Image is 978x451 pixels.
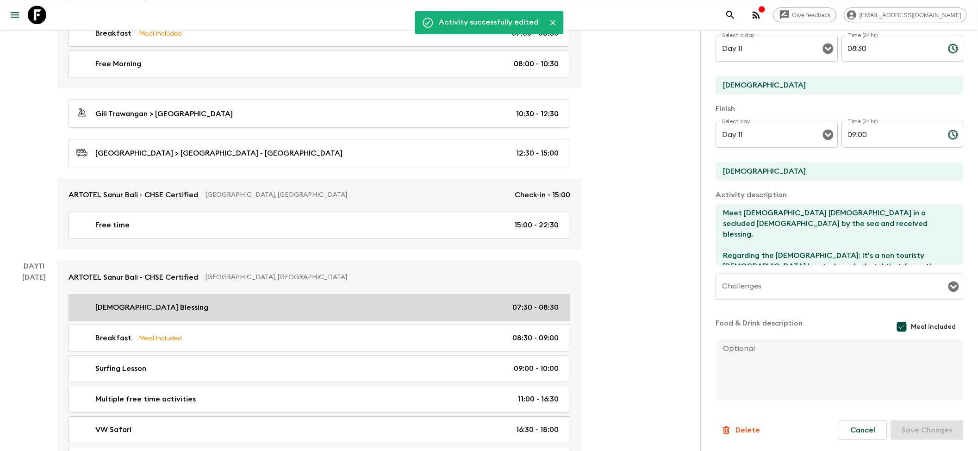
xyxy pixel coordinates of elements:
[69,325,570,351] a: BreakfastMeal Included08:30 - 09:00
[439,14,538,31] div: Activity successfully edited
[722,118,750,125] label: Select day
[512,332,559,344] p: 08:30 - 09:00
[6,6,24,24] button: menu
[722,31,755,39] label: Select a day
[69,416,570,443] a: VW Safari16:30 - 18:00
[848,31,878,39] label: Time (24hr)
[848,118,878,125] label: Time (24hr)
[57,261,581,294] a: ARTOTEL Sanur Bali - CHSE Certified[GEOGRAPHIC_DATA], [GEOGRAPHIC_DATA]
[139,333,182,343] p: Meal Included
[514,58,559,69] p: 08:00 - 10:30
[822,42,835,55] button: Open
[841,122,941,148] input: hh:mm
[69,355,570,382] a: Surfing Lesson09:00 - 10:00
[95,424,131,435] p: VW Safari
[911,322,956,332] span: Meal included
[716,162,956,181] input: End Location (leave blank if same as Start)
[518,394,559,405] p: 11:00 - 16:30
[716,318,803,336] p: Food & Drink description
[514,219,559,231] p: 15:00 - 22:30
[839,420,887,440] button: Cancel
[716,340,956,401] textarea: Breakfast included
[514,363,559,374] p: 09:00 - 10:00
[95,148,343,159] p: [GEOGRAPHIC_DATA] > [GEOGRAPHIC_DATA] - [GEOGRAPHIC_DATA]
[822,128,835,141] button: Open
[716,76,956,94] input: Start Location
[516,424,559,435] p: 16:30 - 18:00
[844,7,967,22] div: [EMAIL_ADDRESS][DOMAIN_NAME]
[139,28,182,38] p: Meal Included
[787,12,836,19] span: Give feedback
[515,189,570,200] p: Check-in - 15:00
[95,28,131,39] p: Breakfast
[95,219,130,231] p: Free time
[944,39,962,58] button: Choose time, selected time is 8:30 AM
[69,20,570,47] a: BreakfastMeal Included07:00 - 08:00
[95,58,141,69] p: Free Morning
[721,6,740,24] button: search adventures
[69,294,570,321] a: [DEMOGRAPHIC_DATA] Blessing07:30 - 08:30
[69,139,570,167] a: [GEOGRAPHIC_DATA] > [GEOGRAPHIC_DATA] - [GEOGRAPHIC_DATA]12:30 - 15:00
[841,36,941,62] input: hh:mm
[773,7,836,22] a: Give feedback
[854,12,966,19] span: [EMAIL_ADDRESS][DOMAIN_NAME]
[735,425,760,436] p: Delete
[546,16,560,30] button: Close
[95,332,131,344] p: Breakfast
[69,386,570,413] a: Multiple free time activities11:00 - 16:30
[57,178,581,212] a: ARTOTEL Sanur Bali - CHSE Certified[GEOGRAPHIC_DATA], [GEOGRAPHIC_DATA]Check-in - 15:00
[512,302,559,313] p: 07:30 - 08:30
[95,394,196,405] p: Multiple free time activities
[11,261,57,272] p: Day 11
[944,125,962,144] button: Choose time, selected time is 9:00 AM
[947,280,960,293] button: Open
[69,50,570,77] a: Free Morning08:00 - 10:30
[716,421,765,439] button: Delete
[69,100,570,128] a: Gili Trawangan > [GEOGRAPHIC_DATA]10:30 - 12:30
[516,108,559,119] p: 10:30 - 12:30
[69,212,570,238] a: Free time15:00 - 22:30
[716,103,963,114] p: Finish
[516,148,559,159] p: 12:30 - 15:00
[95,302,208,313] p: [DEMOGRAPHIC_DATA] Blessing
[95,108,233,119] p: Gili Trawangan > [GEOGRAPHIC_DATA]
[206,190,507,200] p: [GEOGRAPHIC_DATA], [GEOGRAPHIC_DATA]
[206,273,563,282] p: [GEOGRAPHIC_DATA], [GEOGRAPHIC_DATA]
[69,272,198,283] p: ARTOTEL Sanur Bali - CHSE Certified
[69,189,198,200] p: ARTOTEL Sanur Bali - CHSE Certified
[716,189,963,200] p: Activity description
[95,363,146,374] p: Surfing Lesson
